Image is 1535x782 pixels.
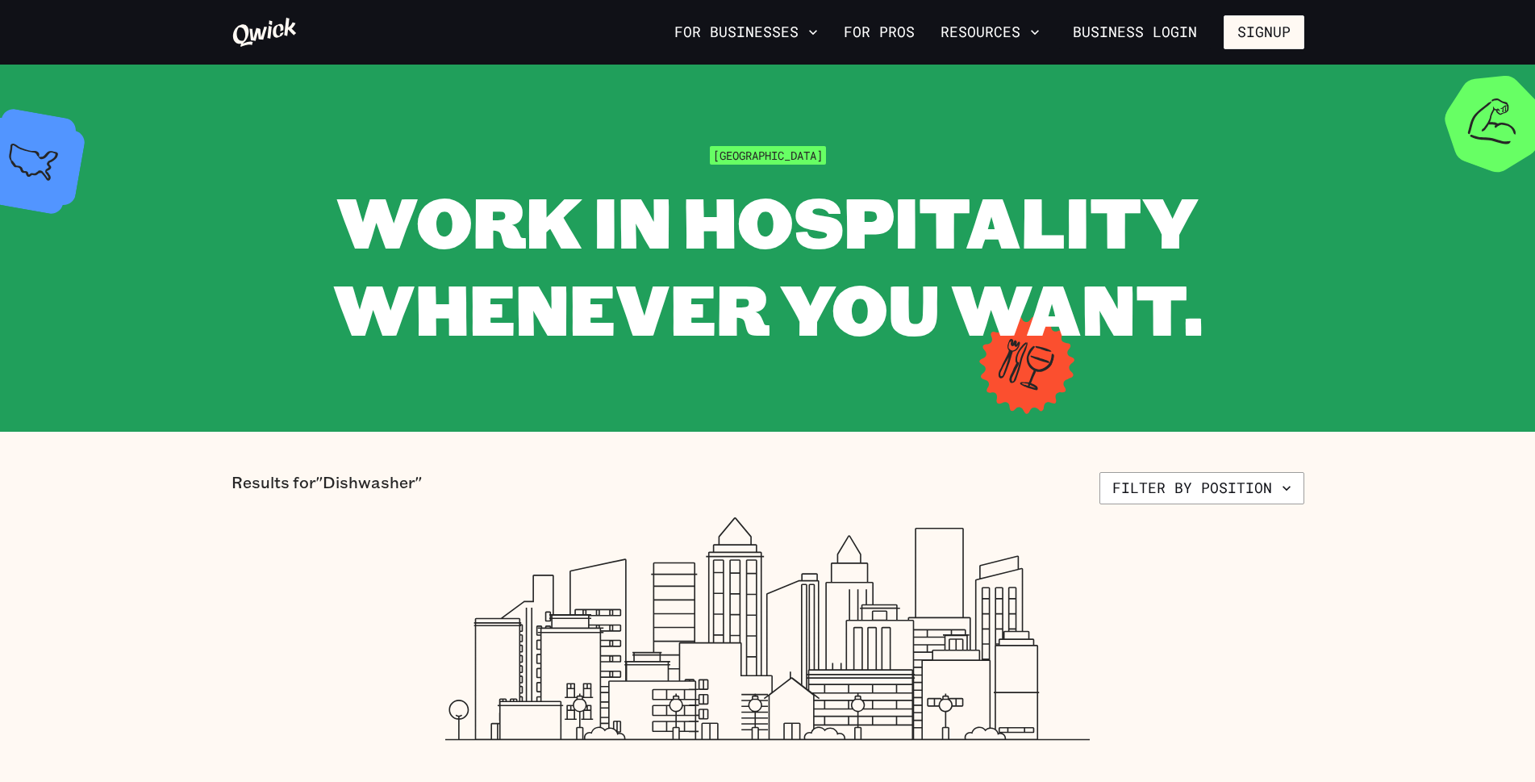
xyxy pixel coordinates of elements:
span: WORK IN HOSPITALITY WHENEVER YOU WANT. [333,174,1203,354]
button: For Businesses [668,19,824,46]
a: For Pros [837,19,921,46]
a: Business Login [1059,15,1211,49]
span: [GEOGRAPHIC_DATA] [710,146,826,165]
p: Results for "Dishwasher" [232,472,422,504]
button: Resources [934,19,1046,46]
button: Signup [1224,15,1304,49]
button: Filter by position [1099,472,1304,504]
